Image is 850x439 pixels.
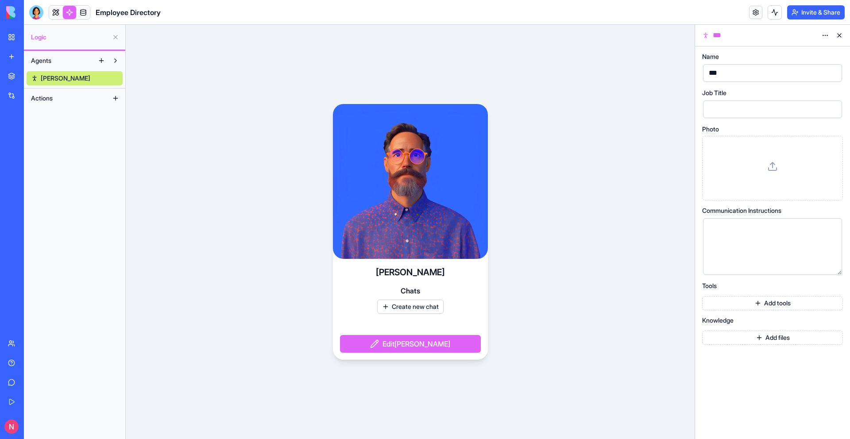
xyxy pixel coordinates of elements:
span: Knowledge [702,317,734,323]
span: Communication Instructions [702,208,781,214]
button: Edit[PERSON_NAME] [340,335,481,353]
button: Invite & Share [787,5,845,19]
img: ACg8ocLcociyy9znLq--h6yEi2cYg3E6pP5UTMLYLOfNa3QwLQ1bTA=s96-c [4,420,19,434]
span: [PERSON_NAME] [41,74,90,83]
img: logo [6,6,61,19]
span: Actions [31,94,53,103]
h4: [PERSON_NAME] [376,266,445,278]
span: Logic [31,33,108,42]
span: Chats [401,285,420,296]
span: Name [702,54,719,60]
span: Job Title [702,90,726,96]
button: Create new chat [377,300,444,314]
span: Employee Directory [96,7,161,18]
span: Agents [31,56,51,65]
span: Tools [702,283,717,289]
button: Add tools [702,296,843,310]
span: Photo [702,126,719,132]
button: Actions [27,91,108,105]
button: Add files [702,331,843,345]
a: [PERSON_NAME] [27,71,123,85]
button: Agents [27,54,94,68]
